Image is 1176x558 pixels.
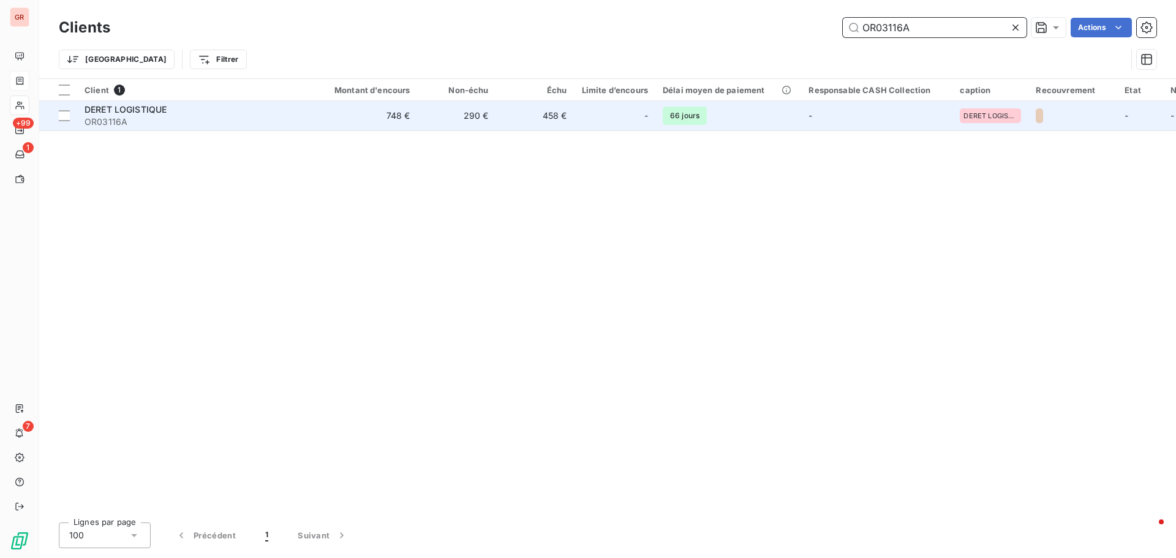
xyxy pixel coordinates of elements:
[312,101,418,130] td: 748 €
[496,101,575,130] td: 458 €
[1134,516,1164,546] iframe: Intercom live chat
[809,85,945,95] div: Responsable CASH Collection
[960,85,1021,95] div: caption
[10,7,29,27] div: GR
[23,142,34,153] span: 1
[59,17,110,39] h3: Clients
[59,50,175,69] button: [GEOGRAPHIC_DATA]
[809,110,812,121] span: -
[425,85,489,95] div: Non-échu
[1170,110,1174,121] span: -
[503,85,567,95] div: Échu
[418,101,496,130] td: 290 €
[663,107,707,125] span: 66 jours
[265,529,268,541] span: 1
[963,112,1017,119] span: DERET LOGISTIQUE
[114,85,125,96] span: 1
[251,522,283,548] button: 1
[663,85,794,95] div: Délai moyen de paiement
[320,85,410,95] div: Montant d'encours
[582,85,648,95] div: Limite d’encours
[1071,18,1132,37] button: Actions
[85,104,167,115] span: DERET LOGISTIQUE
[1036,85,1110,95] div: Recouvrement
[10,531,29,551] img: Logo LeanPay
[644,110,648,122] span: -
[1125,110,1128,121] span: -
[190,50,246,69] button: Filtrer
[283,522,363,548] button: Suivant
[23,421,34,432] span: 7
[160,522,251,548] button: Précédent
[85,85,109,95] span: Client
[843,18,1027,37] input: Rechercher
[69,529,84,541] span: 100
[85,116,305,128] span: OR03116A
[1125,85,1156,95] div: Etat
[13,118,34,129] span: +99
